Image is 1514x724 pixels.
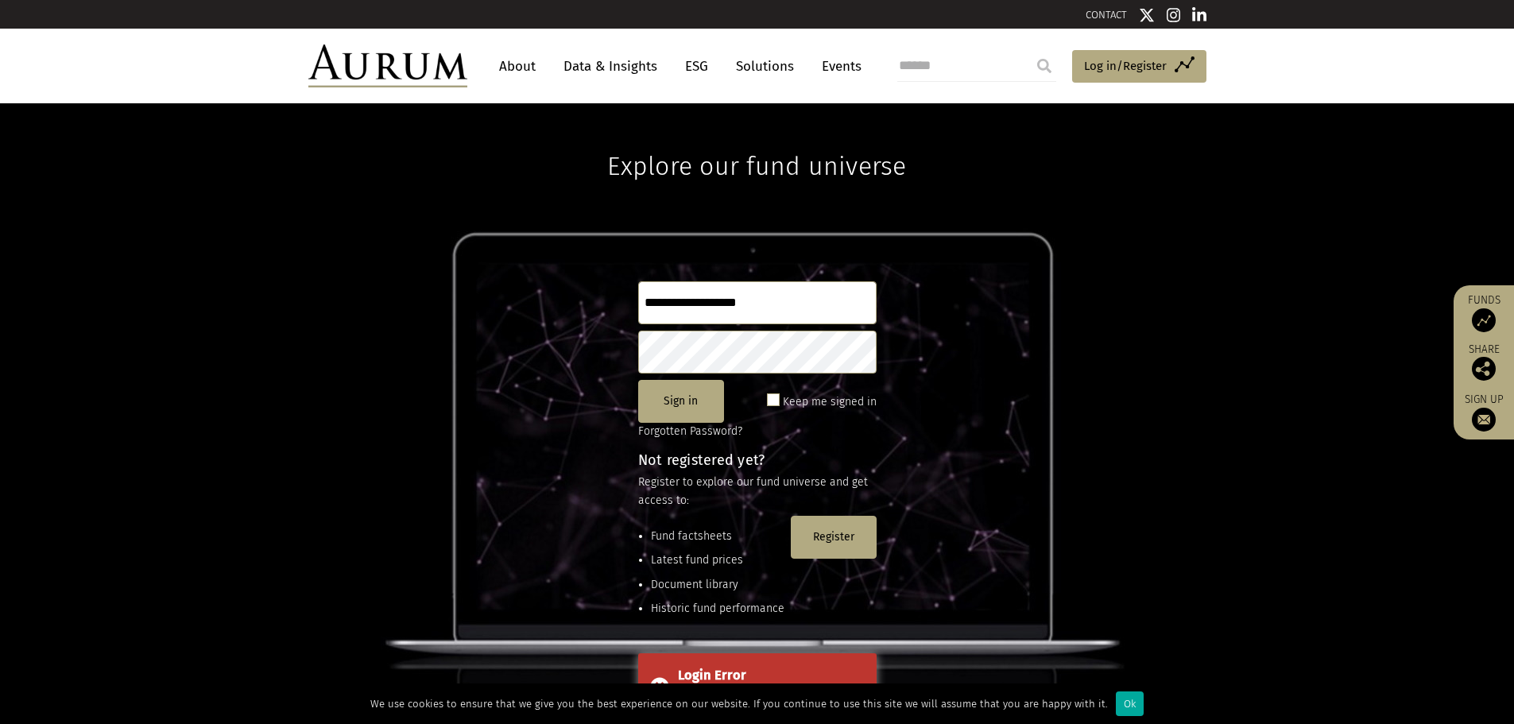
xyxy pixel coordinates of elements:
[607,103,906,181] h1: Explore our fund universe
[638,474,877,509] p: Register to explore our fund universe and get access to:
[791,516,877,559] button: Register
[728,52,802,81] a: Solutions
[1084,56,1167,75] span: Log in/Register
[1462,393,1506,432] a: Sign up
[1472,357,1496,381] img: Share this post
[783,393,877,412] label: Keep me signed in
[1472,408,1496,432] img: Sign up to our newsletter
[638,424,742,438] a: Forgotten Password?
[1086,9,1127,21] a: CONTACT
[1472,308,1496,332] img: Access Funds
[1139,7,1155,23] img: Twitter icon
[651,576,784,594] li: Document library
[814,52,862,81] a: Events
[1167,7,1181,23] img: Instagram icon
[677,52,716,81] a: ESG
[1192,7,1206,23] img: Linkedin icon
[491,52,544,81] a: About
[651,600,784,618] li: Historic fund performance
[1116,691,1144,716] div: Ok
[1462,293,1506,332] a: Funds
[651,552,784,569] li: Latest fund prices
[308,45,467,87] img: Aurum
[638,453,877,467] h4: Not registered yet?
[1072,50,1206,83] a: Log in/Register
[1028,50,1060,82] input: Submit
[678,665,865,686] div: Login Error
[1462,344,1506,381] div: Share
[638,380,724,423] button: Sign in
[556,52,665,81] a: Data & Insights
[651,528,784,545] li: Fund factsheets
